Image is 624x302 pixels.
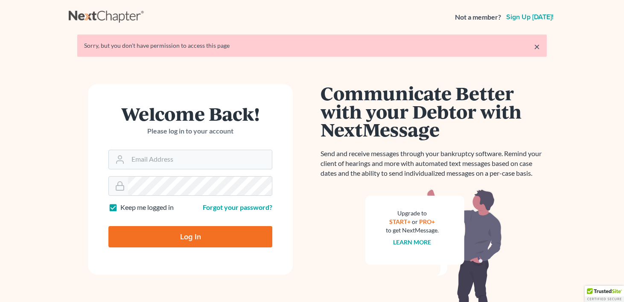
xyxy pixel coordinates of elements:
[585,286,624,302] div: TrustedSite Certified
[386,209,439,218] div: Upgrade to
[321,149,547,178] p: Send and receive messages through your bankruptcy software. Remind your client of hearings and mo...
[321,84,547,139] h1: Communicate Better with your Debtor with NextMessage
[455,12,501,22] strong: Not a member?
[203,203,272,211] a: Forgot your password?
[108,126,272,136] p: Please log in to your account
[84,41,540,50] div: Sorry, but you don't have permission to access this page
[534,41,540,52] a: ×
[128,150,272,169] input: Email Address
[420,218,435,225] a: PRO+
[386,226,439,235] div: to get NextMessage.
[412,218,418,225] span: or
[108,226,272,247] input: Log In
[390,218,411,225] a: START+
[108,105,272,123] h1: Welcome Back!
[120,203,174,212] label: Keep me logged in
[394,238,432,246] a: Learn more
[504,14,555,20] a: Sign up [DATE]!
